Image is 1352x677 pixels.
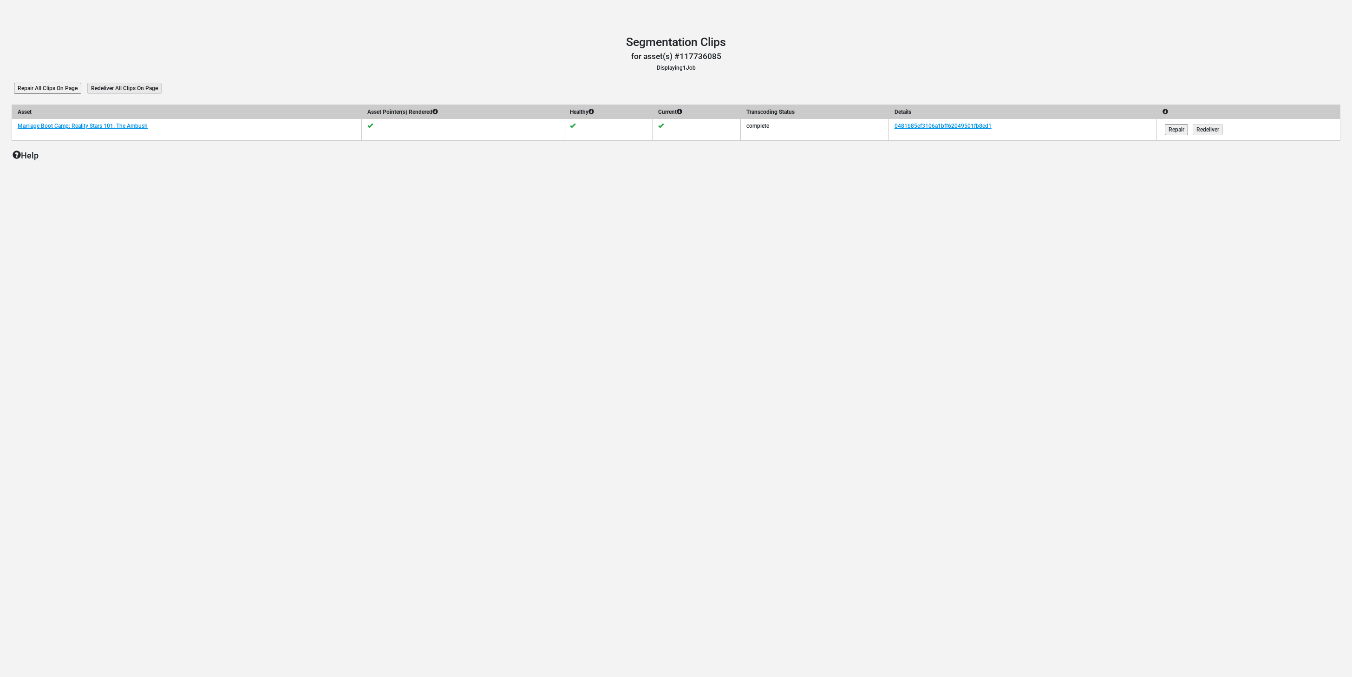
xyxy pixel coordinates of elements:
th: Current [653,105,741,119]
p: Help [13,149,1340,162]
input: Repair All Clips On Page [14,83,81,94]
b: 1 [683,65,686,71]
header: Displaying Job [12,35,1340,72]
th: Asset [12,105,362,119]
td: complete [741,119,888,141]
h3: for asset(s) #117736085 [12,52,1340,61]
th: Details [888,105,1156,119]
input: Repair [1165,124,1188,135]
th: Transcoding Status [741,105,888,119]
h1: Segmentation Clips [12,35,1340,49]
input: Redeliver All Clips On Page [87,83,162,94]
th: Asset Pointer(s) Rendered [361,105,564,119]
th: Healthy [564,105,653,119]
input: Redeliver [1193,124,1223,135]
a: Marriage Boot Camp: Reality Stars 101: The Ambush [18,123,148,129]
a: 0481b85ef3106a1bff62049501fb8ed1 [895,123,992,129]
